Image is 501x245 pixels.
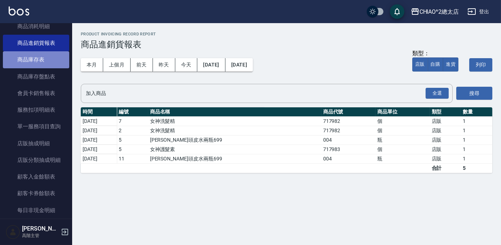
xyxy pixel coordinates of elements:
[375,126,430,135] td: 個
[3,18,69,35] a: 商品消耗明細
[430,154,461,163] td: 店販
[81,107,117,117] th: 時間
[426,88,449,99] button: 全選
[430,135,461,145] td: 店販
[175,58,198,72] button: 今天
[84,87,439,100] input: 商品名稱
[412,57,428,72] button: 店販
[117,154,148,163] td: 11
[117,107,148,117] th: 編號
[430,126,461,135] td: 店販
[3,185,69,202] a: 顧客卡券餘額表
[321,135,375,145] td: 004
[461,126,492,135] td: 1
[3,168,69,185] a: 顧客入金餘額表
[456,87,492,100] button: 搜尋
[469,58,492,72] button: 列印
[81,116,117,126] td: [DATE]
[3,219,69,235] a: 每日收支明細
[461,135,492,145] td: 1
[148,154,321,163] td: [PERSON_NAME]頭皮水兩瓶699
[430,163,461,173] td: 合計
[117,116,148,126] td: 7
[148,145,321,154] td: 女神護髮素
[148,135,321,145] td: [PERSON_NAME]頭皮水兩瓶699
[375,116,430,126] td: 個
[148,116,321,126] td: 女神洗髮精
[461,163,492,173] td: 5
[430,116,461,126] td: 店販
[461,107,492,117] th: 數量
[3,102,69,118] a: 服務扣項明細表
[461,116,492,126] td: 1
[3,35,69,51] a: 商品進銷貨報表
[81,32,492,36] h2: Product Invoicing Record Report
[117,126,148,135] td: 2
[6,225,20,239] img: Person
[430,145,461,154] td: 店販
[117,145,148,154] td: 5
[9,7,29,16] img: Logo
[81,39,492,50] h3: 商品進銷貨報表
[225,58,253,72] button: [DATE]
[428,57,443,72] button: 自購
[81,58,103,72] button: 本月
[390,4,404,19] button: save
[321,107,375,117] th: 商品代號
[424,86,450,100] button: Open
[321,126,375,135] td: 717982
[81,107,492,173] table: a dense table
[375,145,430,154] td: 個
[153,58,175,72] button: 昨天
[22,232,59,239] p: 高階主管
[3,152,69,168] a: 店販分類抽成明細
[81,154,117,163] td: [DATE]
[3,85,69,102] a: 會員卡銷售報表
[3,202,69,219] a: 每日非現金明細
[465,5,492,18] button: 登出
[103,58,131,72] button: 上個月
[408,4,462,19] button: CHIAO^2總太店
[375,107,430,117] th: 商品單位
[3,51,69,68] a: 商品庫存表
[461,154,492,163] td: 1
[461,145,492,154] td: 1
[117,135,148,145] td: 5
[22,225,59,232] h5: [PERSON_NAME]
[81,126,117,135] td: [DATE]
[3,135,69,152] a: 店販抽成明細
[412,50,458,57] div: 類型：
[197,58,225,72] button: [DATE]
[419,7,459,16] div: CHIAO^2總太店
[81,145,117,154] td: [DATE]
[321,154,375,163] td: 004
[81,135,117,145] td: [DATE]
[321,145,375,154] td: 717983
[443,57,458,72] button: 進貨
[375,154,430,163] td: 瓶
[148,126,321,135] td: 女神洗髮精
[131,58,153,72] button: 前天
[148,107,321,117] th: 商品名稱
[3,118,69,135] a: 單一服務項目查詢
[430,107,461,117] th: 類型
[3,68,69,85] a: 商品庫存盤點表
[321,116,375,126] td: 717982
[375,135,430,145] td: 瓶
